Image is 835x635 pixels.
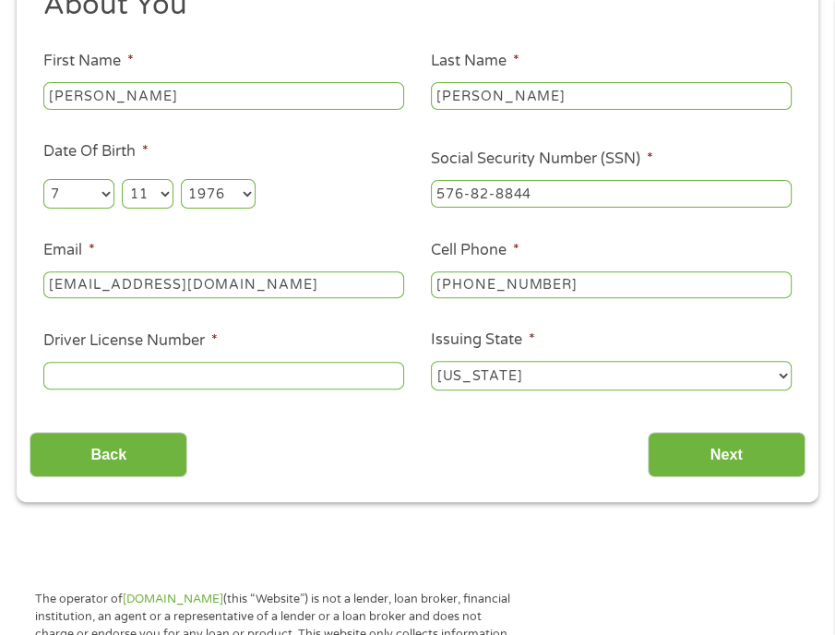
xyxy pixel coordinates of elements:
input: John [43,82,404,110]
label: Date Of Birth [43,142,149,162]
input: Next [648,432,805,477]
label: Cell Phone [431,241,519,260]
input: 078-05-1120 [431,180,792,208]
input: Back [30,432,187,477]
label: Social Security Number (SSN) [431,150,653,169]
label: Last Name [431,52,519,71]
label: Driver License Number [43,331,218,351]
label: Email [43,241,95,260]
label: Issuing State [431,330,535,350]
input: (541) 754-3010 [431,271,792,299]
a: [DOMAIN_NAME] [123,592,223,606]
label: First Name [43,52,134,71]
input: john@gmail.com [43,271,404,299]
input: Smith [431,82,792,110]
